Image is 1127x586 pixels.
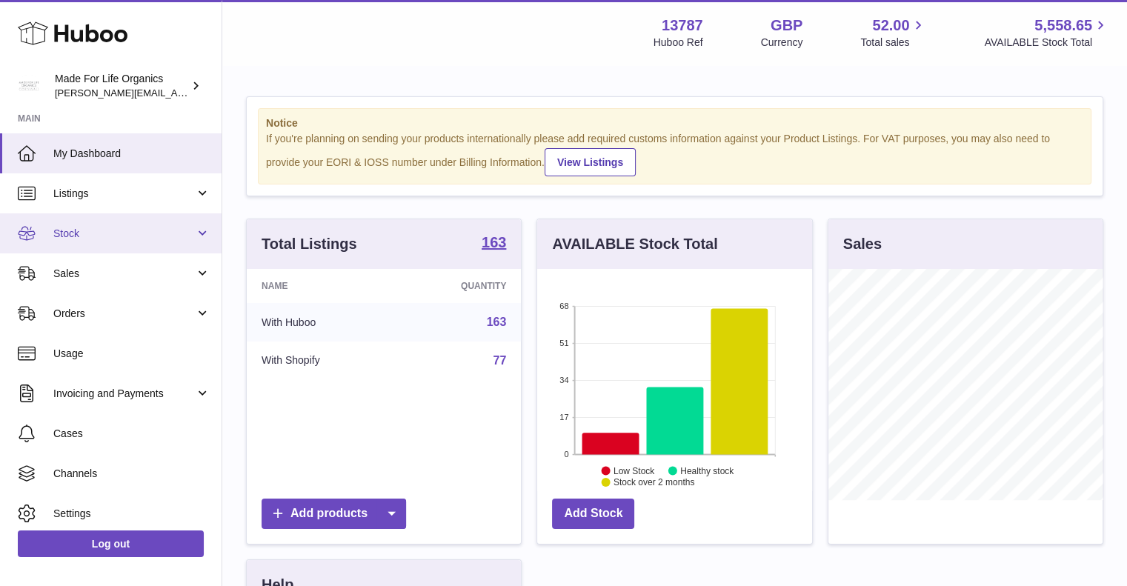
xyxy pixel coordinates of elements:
span: Usage [53,347,210,361]
a: Log out [18,530,204,557]
div: Made For Life Organics [55,72,188,100]
span: Orders [53,307,195,321]
a: 163 [482,235,506,253]
th: Quantity [395,269,522,303]
text: 17 [560,413,569,422]
span: Stock [53,227,195,241]
span: Channels [53,467,210,481]
th: Name [247,269,395,303]
h3: AVAILABLE Stock Total [552,234,717,254]
span: 52.00 [872,16,909,36]
img: geoff.winwood@madeforlifeorganics.com [18,75,40,97]
span: My Dashboard [53,147,210,161]
text: 51 [560,339,569,347]
text: 68 [560,302,569,310]
td: With Huboo [247,303,395,342]
strong: Notice [266,116,1083,130]
text: Healthy stock [680,465,734,476]
text: Low Stock [614,465,655,476]
a: Add products [262,499,406,529]
span: Invoicing and Payments [53,387,195,401]
div: Huboo Ref [654,36,703,50]
span: Settings [53,507,210,521]
a: Add Stock [552,499,634,529]
h3: Total Listings [262,234,357,254]
strong: 13787 [662,16,703,36]
span: Listings [53,187,195,201]
div: If you're planning on sending your products internationally please add required customs informati... [266,132,1083,176]
a: 52.00 Total sales [860,16,926,50]
span: Total sales [860,36,926,50]
text: Stock over 2 months [614,477,694,487]
span: Sales [53,267,195,281]
a: 77 [493,354,507,367]
a: View Listings [545,148,636,176]
h3: Sales [843,234,882,254]
div: Currency [761,36,803,50]
span: Cases [53,427,210,441]
text: 0 [565,450,569,459]
a: 5,558.65 AVAILABLE Stock Total [984,16,1109,50]
a: 163 [487,316,507,328]
text: 34 [560,376,569,384]
td: With Shopify [247,342,395,380]
span: 5,558.65 [1034,16,1092,36]
strong: 163 [482,235,506,250]
span: AVAILABLE Stock Total [984,36,1109,50]
strong: GBP [771,16,802,36]
span: [PERSON_NAME][EMAIL_ADDRESS][PERSON_NAME][DOMAIN_NAME] [55,87,376,99]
